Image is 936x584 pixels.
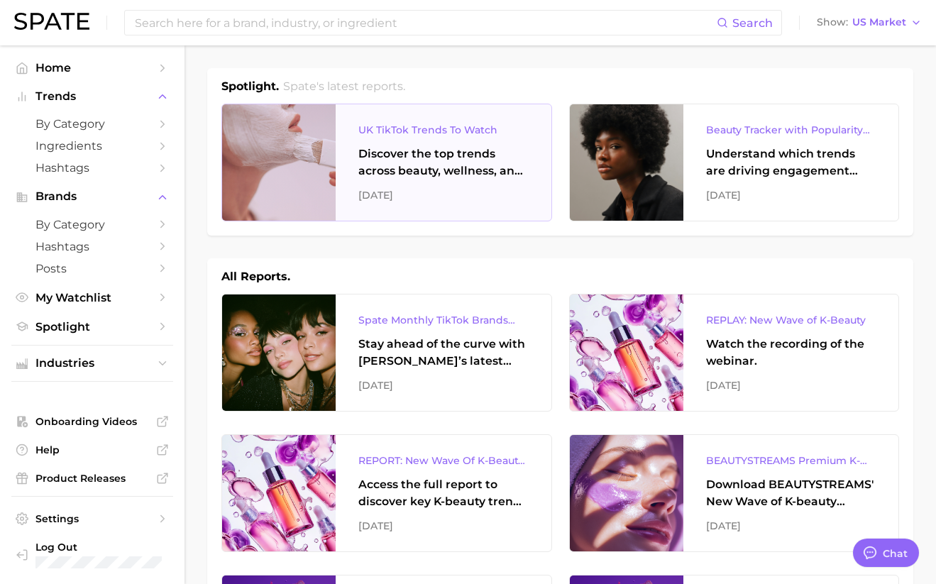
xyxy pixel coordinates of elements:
span: Settings [35,512,149,525]
span: Show [817,18,848,26]
div: [DATE] [706,377,876,394]
a: Settings [11,508,173,529]
span: Hashtags [35,240,149,253]
button: Brands [11,186,173,207]
div: REPLAY: New Wave of K-Beauty [706,312,876,329]
a: BEAUTYSTREAMS Premium K-beauty Trends ReportDownload BEAUTYSTREAMS' New Wave of K-beauty Report.[... [569,434,900,552]
button: Trends [11,86,173,107]
a: Beauty Tracker with Popularity IndexUnderstand which trends are driving engagement across platfor... [569,104,900,221]
button: ShowUS Market [813,13,925,32]
div: Watch the recording of the webinar. [706,336,876,370]
a: Log out. Currently logged in with e-mail meghnar@oddity.com. [11,536,173,573]
h1: Spotlight. [221,78,279,95]
div: BEAUTYSTREAMS Premium K-beauty Trends Report [706,452,876,469]
div: UK TikTok Trends To Watch [358,121,529,138]
a: UK TikTok Trends To WatchDiscover the top trends across beauty, wellness, and personal care on Ti... [221,104,552,221]
a: Spotlight [11,316,173,338]
a: Onboarding Videos [11,411,173,432]
span: Brands [35,190,149,203]
span: Ingredients [35,139,149,153]
div: Discover the top trends across beauty, wellness, and personal care on TikTok [GEOGRAPHIC_DATA]. [358,145,529,180]
a: Help [11,439,173,461]
span: Industries [35,357,149,370]
input: Search here for a brand, industry, or ingredient [133,11,717,35]
div: Download BEAUTYSTREAMS' New Wave of K-beauty Report. [706,476,876,510]
button: Industries [11,353,173,374]
img: SPATE [14,13,89,30]
span: My Watchlist [35,291,149,304]
span: Onboarding Videos [35,415,149,428]
div: [DATE] [706,187,876,204]
div: Beauty Tracker with Popularity Index [706,121,876,138]
a: Product Releases [11,468,173,489]
div: Understand which trends are driving engagement across platforms in the skin, hair, makeup, and fr... [706,145,876,180]
div: [DATE] [358,377,529,394]
span: Search [732,16,773,30]
div: [DATE] [358,187,529,204]
div: [DATE] [358,517,529,534]
span: US Market [852,18,906,26]
div: REPORT: New Wave Of K-Beauty: [GEOGRAPHIC_DATA]’s Trending Innovations In Skincare & Color Cosmetics [358,452,529,469]
span: by Category [35,218,149,231]
a: by Category [11,214,173,236]
a: Home [11,57,173,79]
a: Spate Monthly TikTok Brands TrackerStay ahead of the curve with [PERSON_NAME]’s latest monthly tr... [221,294,552,412]
h1: All Reports. [221,268,290,285]
div: [DATE] [706,517,876,534]
a: REPLAY: New Wave of K-BeautyWatch the recording of the webinar.[DATE] [569,294,900,412]
div: Access the full report to discover key K-beauty trends influencing [DATE] beauty market [358,476,529,510]
span: Product Releases [35,472,149,485]
span: Log Out [35,541,162,553]
a: Ingredients [11,135,173,157]
span: Posts [35,262,149,275]
div: Spate Monthly TikTok Brands Tracker [358,312,529,329]
span: by Category [35,117,149,131]
a: by Category [11,113,173,135]
a: REPORT: New Wave Of K-Beauty: [GEOGRAPHIC_DATA]’s Trending Innovations In Skincare & Color Cosmet... [221,434,552,552]
span: Home [35,61,149,75]
a: Posts [11,258,173,280]
a: Hashtags [11,236,173,258]
div: Stay ahead of the curve with [PERSON_NAME]’s latest monthly tracker, spotlighting the fastest-gro... [358,336,529,370]
span: Help [35,443,149,456]
span: Spotlight [35,320,149,334]
a: Hashtags [11,157,173,179]
span: Trends [35,90,149,103]
span: Hashtags [35,161,149,175]
h2: Spate's latest reports. [283,78,405,95]
a: My Watchlist [11,287,173,309]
